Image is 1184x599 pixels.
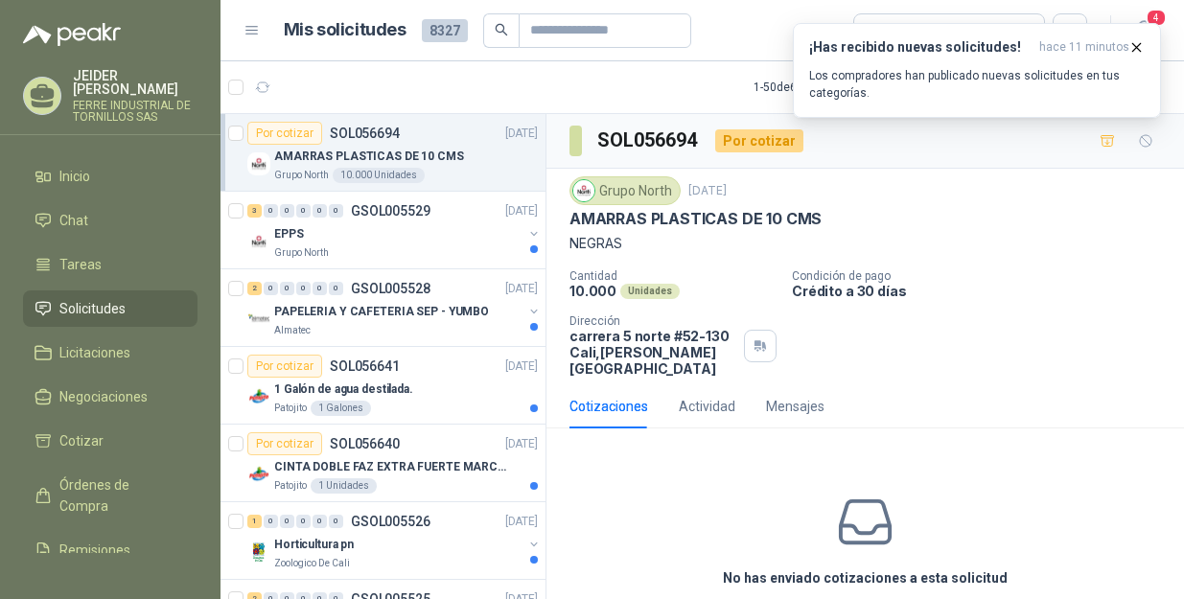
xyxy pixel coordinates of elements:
h3: ¡Has recibido nuevas solicitudes! [809,39,1032,56]
p: Los compradores han publicado nuevas solicitudes en tus categorías. [809,67,1145,102]
div: 1 Galones [311,401,371,416]
p: 1 Galón de agua destilada. [274,380,413,399]
p: Cantidad [569,269,777,283]
p: SOL056641 [330,359,400,373]
span: search [495,23,508,36]
p: 10.000 [569,283,616,299]
p: JEIDER [PERSON_NAME] [73,69,197,96]
span: 8327 [422,19,468,42]
span: Chat [59,210,88,231]
p: carrera 5 norte #52-130 Cali , [PERSON_NAME][GEOGRAPHIC_DATA] [569,328,736,377]
span: Tareas [59,254,102,275]
span: Remisiones [59,540,130,561]
p: Patojito [274,478,307,494]
div: 0 [296,282,311,295]
img: Company Logo [247,463,270,486]
p: Crédito a 30 días [792,283,1176,299]
p: Zoologico De Cali [274,556,350,571]
h1: Mis solicitudes [284,16,406,44]
h3: No has enviado cotizaciones a esta solicitud [723,567,1008,588]
a: Órdenes de Compra [23,467,197,524]
a: Inicio [23,158,197,195]
p: [DATE] [505,435,538,453]
img: Company Logo [247,230,270,253]
img: Company Logo [247,385,270,408]
p: FERRE INDUSTRIAL DE TORNILLOS SAS [73,100,197,123]
a: 1 0 0 0 0 0 GSOL005526[DATE] Company LogoHorticultura pnZoologico De Cali [247,510,542,571]
p: Almatec [274,323,311,338]
a: Por cotizarSOL056641[DATE] Company Logo1 Galón de agua destilada.Patojito1 Galones [221,347,546,425]
span: Cotizar [59,430,104,451]
p: GSOL005529 [351,204,430,218]
div: 0 [329,282,343,295]
img: Company Logo [247,308,270,331]
div: 1 [247,515,262,528]
div: Todas [866,20,906,41]
div: 0 [296,204,311,218]
button: ¡Has recibido nuevas solicitudes!hace 11 minutos Los compradores han publicado nuevas solicitudes... [793,23,1161,118]
p: GSOL005526 [351,515,430,528]
p: NEGRAS [569,233,1161,254]
a: Tareas [23,246,197,283]
div: 0 [264,204,278,218]
p: [DATE] [505,513,538,531]
p: [DATE] [505,280,538,298]
div: Unidades [620,284,680,299]
button: 4 [1126,13,1161,48]
a: Cotizar [23,423,197,459]
div: 3 [247,204,262,218]
h3: SOL056694 [597,126,700,155]
div: Por cotizar [247,432,322,455]
div: 0 [296,515,311,528]
p: PAPELERIA Y CAFETERIA SEP - YUMBO [274,303,489,321]
p: Grupo North [274,245,329,261]
div: 0 [313,204,327,218]
span: Licitaciones [59,342,130,363]
p: [DATE] [505,202,538,220]
p: SOL056694 [330,127,400,140]
div: 0 [264,282,278,295]
div: Mensajes [766,396,824,417]
img: Company Logo [247,152,270,175]
div: Actividad [679,396,735,417]
a: Solicitudes [23,290,197,327]
p: Patojito [274,401,307,416]
p: GSOL005528 [351,282,430,295]
p: [DATE] [688,182,727,200]
span: Órdenes de Compra [59,474,179,517]
div: 1 Unidades [311,478,377,494]
span: Negociaciones [59,386,148,407]
div: Por cotizar [247,122,322,145]
p: AMARRAS PLASTICAS DE 10 CMS [274,148,464,166]
p: [DATE] [505,125,538,143]
div: 0 [280,282,294,295]
p: Horticultura pn [274,536,354,554]
a: Negociaciones [23,379,197,415]
a: Remisiones [23,532,197,568]
span: Solicitudes [59,298,126,319]
div: 2 [247,282,262,295]
span: Inicio [59,166,90,187]
p: SOL056640 [330,437,400,450]
span: hace 11 minutos [1039,39,1129,56]
div: Por cotizar [715,129,803,152]
a: 3 0 0 0 0 0 GSOL005529[DATE] Company LogoEPPSGrupo North [247,199,542,261]
div: Cotizaciones [569,396,648,417]
a: Por cotizarSOL056694[DATE] Company LogoAMARRAS PLASTICAS DE 10 CMSGrupo North10.000 Unidades [221,114,546,192]
span: 4 [1146,9,1167,27]
div: 10.000 Unidades [333,168,425,183]
p: Grupo North [274,168,329,183]
div: 0 [313,515,327,528]
img: Logo peakr [23,23,121,46]
div: 0 [329,204,343,218]
div: Grupo North [569,176,681,205]
p: Dirección [569,314,736,328]
div: Por cotizar [247,355,322,378]
a: 2 0 0 0 0 0 GSOL005528[DATE] Company LogoPAPELERIA Y CAFETERIA SEP - YUMBOAlmatec [247,277,542,338]
p: AMARRAS PLASTICAS DE 10 CMS [569,209,822,229]
a: Chat [23,202,197,239]
div: 0 [329,515,343,528]
img: Company Logo [573,180,594,201]
a: Por cotizarSOL056640[DATE] Company LogoCINTA DOBLE FAZ EXTRA FUERTE MARCA:3MPatojito1 Unidades [221,425,546,502]
p: [DATE] [505,357,538,376]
